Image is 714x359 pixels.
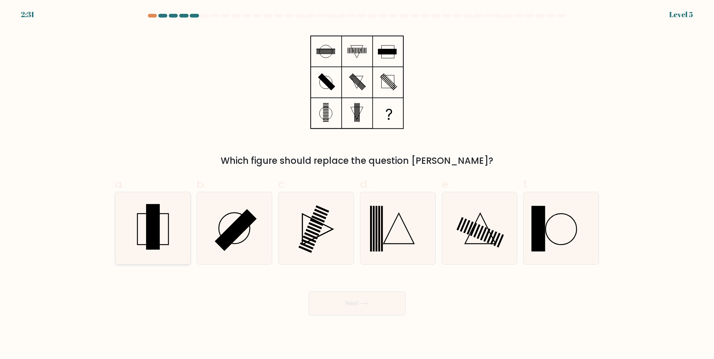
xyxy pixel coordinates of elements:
span: c. [278,177,286,191]
span: b. [197,177,206,191]
span: e. [442,177,450,191]
div: Which figure should replace the question [PERSON_NAME]? [119,154,595,168]
span: f. [523,177,528,191]
span: d. [360,177,369,191]
div: 2:31 [21,9,34,20]
span: a. [115,177,124,191]
button: Next [308,291,406,315]
div: Level 5 [669,9,693,20]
